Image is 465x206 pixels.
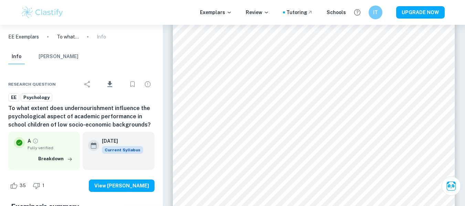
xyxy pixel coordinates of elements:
[8,104,155,129] h6: To what extent does undernourishment influence the psychological aspect of academic performance i...
[102,137,138,145] h6: [DATE]
[57,33,79,41] p: To what extent does undernourishment influence the psychological aspect of academic performance i...
[28,137,31,145] p: A
[396,6,445,19] button: UPGRADE NOW
[200,9,232,16] p: Exemplars
[28,145,74,151] span: Fully verified
[442,176,461,196] button: Ask Clai
[126,77,139,91] div: Bookmark
[102,146,143,154] div: This exemplar is based on the current syllabus. Feel free to refer to it for inspiration/ideas wh...
[39,182,48,189] span: 1
[21,93,52,102] a: Psychology
[96,75,124,93] div: Download
[8,93,19,102] a: EE
[81,77,94,91] div: Share
[31,180,48,191] div: Dislike
[369,6,382,19] button: IT
[286,9,313,16] a: Tutoring
[351,7,363,18] button: Help and Feedback
[327,9,346,16] a: Schools
[8,33,39,41] a: EE Exemplars
[32,138,39,144] a: Grade fully verified
[21,94,52,101] span: Psychology
[89,180,155,192] button: View [PERSON_NAME]
[16,182,30,189] span: 35
[9,94,19,101] span: EE
[8,49,25,64] button: Info
[97,33,106,41] p: Info
[39,49,78,64] button: [PERSON_NAME]
[371,9,379,16] h6: IT
[8,81,56,87] span: Research question
[102,146,143,154] span: Current Syllabus
[8,180,30,191] div: Like
[36,154,74,164] button: Breakdown
[141,77,155,91] div: Report issue
[246,9,269,16] p: Review
[21,6,64,19] img: Clastify logo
